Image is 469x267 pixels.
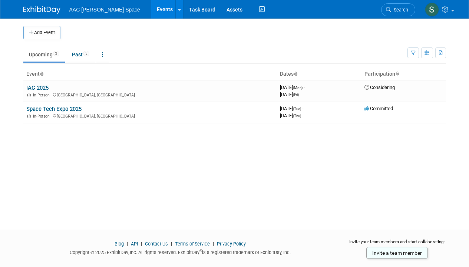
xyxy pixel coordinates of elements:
span: [DATE] [280,92,299,97]
a: Search [381,3,415,16]
a: Terms of Service [175,241,210,247]
span: | [169,241,174,247]
span: In-Person [33,93,52,98]
a: Upcoming2 [23,47,65,62]
span: (Fri) [293,93,299,97]
span: (Thu) [293,114,301,118]
a: Privacy Policy [217,241,246,247]
th: Dates [277,68,361,80]
a: Invite a team member [366,247,428,259]
img: In-Person Event [27,114,31,118]
a: Blog [115,241,124,247]
span: [DATE] [280,113,301,118]
a: IAC 2025 [26,85,49,91]
a: Sort by Participation Type [395,71,399,77]
span: Considering [364,85,395,90]
span: [DATE] [280,106,303,111]
a: Contact Us [145,241,168,247]
a: Sort by Event Name [40,71,43,77]
span: [DATE] [280,85,305,90]
span: 5 [83,51,89,56]
span: (Tue) [293,107,301,111]
span: Search [391,7,408,13]
span: - [302,106,303,111]
sup: ® [199,249,202,253]
span: | [211,241,216,247]
span: AAC [PERSON_NAME] Space [69,7,140,13]
a: API [131,241,138,247]
img: Sarah McKnight [425,3,439,17]
div: Copyright © 2025 ExhibitDay, Inc. All rights reserved. ExhibitDay is a registered trademark of Ex... [23,247,338,256]
th: Participation [361,68,446,80]
span: | [139,241,144,247]
span: (Mon) [293,86,303,90]
span: | [125,241,130,247]
div: [GEOGRAPHIC_DATA], [GEOGRAPHIC_DATA] [26,113,274,119]
a: Space Tech Expo 2025 [26,106,82,112]
span: - [304,85,305,90]
img: In-Person Event [27,93,31,96]
a: Sort by Start Date [294,71,297,77]
div: [GEOGRAPHIC_DATA], [GEOGRAPHIC_DATA] [26,92,274,98]
div: Invite your team members and start collaborating: [349,239,446,250]
span: Committed [364,106,393,111]
th: Event [23,68,277,80]
button: Add Event [23,26,60,39]
span: 2 [53,51,59,56]
img: ExhibitDay [23,6,60,14]
a: Past5 [66,47,95,62]
span: In-Person [33,114,52,119]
